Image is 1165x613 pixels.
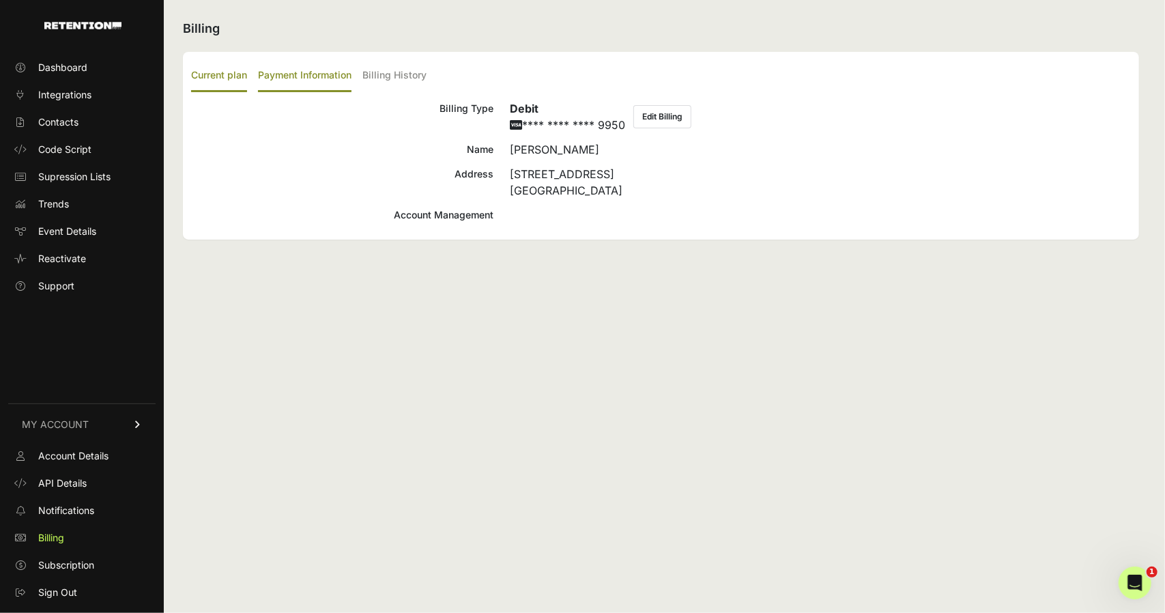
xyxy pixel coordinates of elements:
label: Payment Information [258,60,351,92]
a: Code Script [8,139,156,160]
span: Billing [38,531,64,545]
iframe: Intercom live chat [1119,567,1151,599]
span: Supression Lists [38,170,111,184]
span: Code Script [38,143,91,156]
span: 1 [1147,567,1157,578]
span: Notifications [38,504,94,517]
span: Reactivate [38,252,86,266]
a: Integrations [8,84,156,106]
span: Integrations [38,88,91,102]
button: Edit Billing [633,105,691,128]
a: Account Details [8,445,156,467]
div: Account Management [191,207,493,223]
a: Support [8,275,156,297]
label: Billing History [362,60,427,92]
div: Billing Type [191,100,493,133]
span: Dashboard [38,61,87,74]
label: Current plan [191,60,247,92]
span: Trends [38,197,69,211]
span: MY ACCOUNT [22,418,89,431]
span: Support [38,279,74,293]
a: Subscription [8,554,156,576]
a: Dashboard [8,57,156,79]
a: Sign Out [8,582,156,603]
a: Notifications [8,500,156,522]
a: Contacts [8,111,156,133]
a: Supression Lists [8,166,156,188]
a: Trends [8,193,156,215]
div: Address [191,166,493,199]
a: MY ACCOUNT [8,403,156,445]
span: Contacts [38,115,78,129]
span: Subscription [38,558,94,572]
div: [PERSON_NAME] [510,141,1131,158]
h6: Debit [510,100,625,117]
span: Account Details [38,449,109,463]
div: Name [191,141,493,158]
div: [STREET_ADDRESS] [GEOGRAPHIC_DATA] [510,166,1131,199]
span: Sign Out [38,586,77,599]
a: Billing [8,527,156,549]
a: API Details [8,472,156,494]
a: Reactivate [8,248,156,270]
a: Event Details [8,220,156,242]
h2: Billing [183,19,1139,38]
span: Event Details [38,225,96,238]
span: API Details [38,476,87,490]
img: Retention.com [44,22,121,29]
